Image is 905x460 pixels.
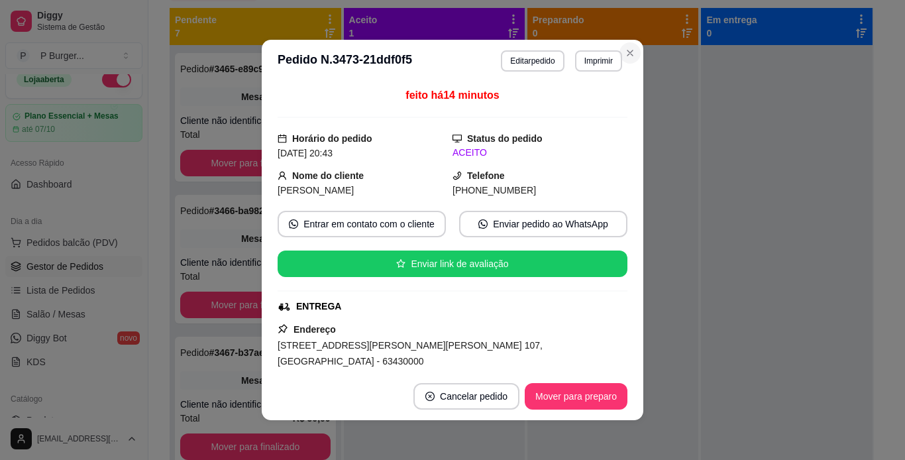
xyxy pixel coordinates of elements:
strong: Endereço [293,324,336,335]
strong: Status do pedido [467,133,543,144]
span: whats-app [289,219,298,229]
span: [STREET_ADDRESS][PERSON_NAME][PERSON_NAME] 107, [GEOGRAPHIC_DATA] - 63430000 [278,340,543,367]
div: ACEITO [452,146,627,160]
span: calendar [278,134,287,143]
span: desktop [452,134,462,143]
button: Imprimir [575,50,622,72]
button: Mover para preparo [525,383,627,410]
span: [PHONE_NUMBER] [452,185,536,196]
span: pushpin [278,323,288,334]
span: whats-app [478,219,488,229]
span: feito há 14 minutos [405,89,499,101]
button: Close [619,42,641,64]
div: ENTREGA [296,300,341,314]
button: whats-appEntrar em contato com o cliente [278,211,446,237]
button: Editarpedido [501,50,564,72]
span: star [396,259,405,268]
strong: Telefone [467,170,505,181]
button: close-circleCancelar pedido [413,383,519,410]
span: [PERSON_NAME] [278,185,354,196]
span: phone [452,171,462,180]
span: close-circle [425,392,435,401]
span: user [278,171,287,180]
button: starEnviar link de avaliação [278,251,627,277]
h3: Pedido N. 3473-21ddf0f5 [278,50,412,72]
strong: Nome do cliente [292,170,364,181]
strong: Horário do pedido [292,133,372,144]
span: [DATE] 20:43 [278,148,333,158]
button: whats-appEnviar pedido ao WhatsApp [459,211,627,237]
